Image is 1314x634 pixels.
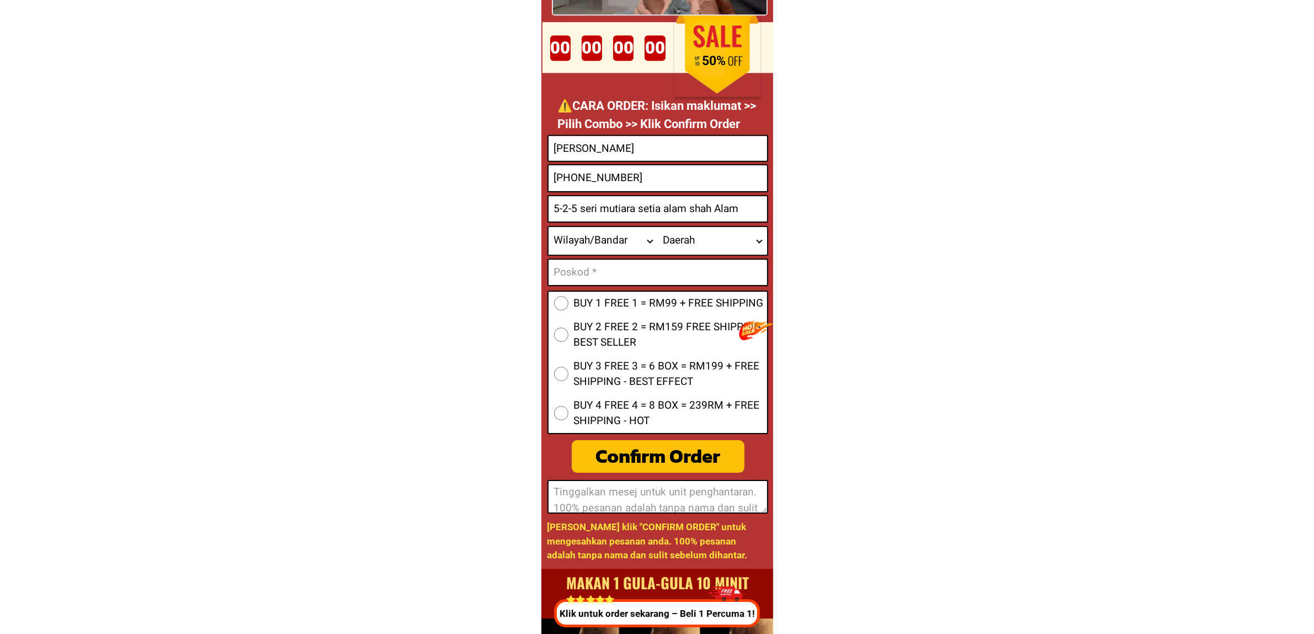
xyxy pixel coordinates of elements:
[549,260,767,285] input: Input text_input_1
[549,607,758,621] p: Klik untuk order sekarang – Beli 1 Percuma 1!
[574,398,767,429] span: BUY 4 FREE 4 = 8 BOX = 239RM + FREE SHIPPING - HOT
[549,136,767,161] input: Input full_name
[549,227,658,255] select: Select province
[574,358,767,390] span: BUY 3 FREE 3 = 6 BOX = RM199 + FREE SHIPPING - BEST EFFECT
[574,295,764,311] span: BUY 1 FREE 1 = RM99 + FREE SHIPPING
[557,97,762,133] p: ⚠️️CARA ORDER: Isikan maklumat >> Pilih Combo >> Klik Confirm Order
[549,196,767,221] input: Input address
[543,571,772,616] h1: Makan 1 Gula-gula 10 minit sebelum hubungan seks
[549,165,767,191] input: Input phone_number
[570,442,746,471] div: Confirm Order
[554,367,568,381] input: BUY 3 FREE 3 = 6 BOX = RM199 + FREE SHIPPING - BEST EFFECT
[554,406,568,420] input: BUY 4 FREE 4 = 8 BOX = 239RM + FREE SHIPPING - HOT
[658,227,767,255] select: Select district
[574,319,767,351] span: BUY 2 FREE 2 = RM159 FREE SHIPPING - BEST SELLER
[554,296,568,310] input: BUY 1 FREE 1 = RM99 + FREE SHIPPING
[554,327,568,342] input: BUY 2 FREE 2 = RM159 FREE SHIPPING - BEST SELLER
[686,54,742,69] h1: 50%
[547,520,765,563] h1: [PERSON_NAME] klik "CONFIRM ORDER" untuk mengesahkan pesanan anda. 100% pesanan adalah tanpa nama...
[581,16,755,64] h1: ORDER DITO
